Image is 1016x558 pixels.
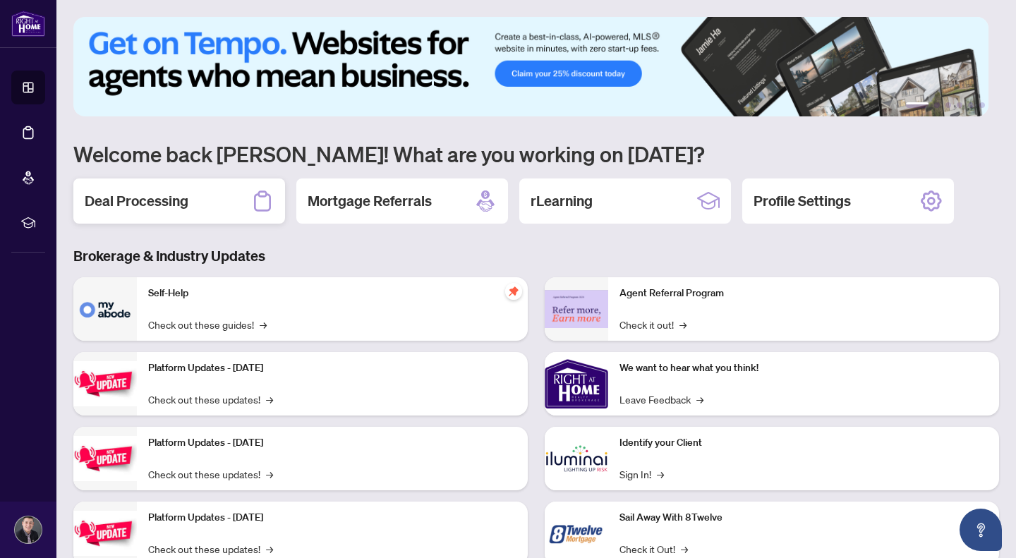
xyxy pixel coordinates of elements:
[148,286,516,301] p: Self-Help
[679,317,687,332] span: →
[260,317,267,332] span: →
[505,283,522,300] span: pushpin
[148,360,516,376] p: Platform Updates - [DATE]
[73,277,137,341] img: Self-Help
[968,102,974,108] button: 5
[148,466,273,482] a: Check out these updates!→
[545,352,608,416] img: We want to hear what you think!
[85,191,188,211] h2: Deal Processing
[11,11,45,37] img: logo
[73,17,988,116] img: Slide 0
[619,435,988,451] p: Identify your Client
[957,102,962,108] button: 4
[308,191,432,211] h2: Mortgage Referrals
[73,436,137,480] img: Platform Updates - July 8, 2025
[657,466,664,482] span: →
[148,510,516,526] p: Platform Updates - [DATE]
[934,102,940,108] button: 2
[148,392,273,407] a: Check out these updates!→
[754,191,851,211] h2: Profile Settings
[979,102,985,108] button: 6
[945,102,951,108] button: 3
[619,541,688,557] a: Check it Out!→
[696,392,703,407] span: →
[266,466,273,482] span: →
[619,392,703,407] a: Leave Feedback→
[545,290,608,329] img: Agent Referral Program
[619,360,988,376] p: We want to hear what you think!
[681,541,688,557] span: →
[73,361,137,406] img: Platform Updates - July 21, 2025
[619,317,687,332] a: Check it out!→
[15,516,42,543] img: Profile Icon
[545,427,608,490] img: Identify your Client
[266,541,273,557] span: →
[148,541,273,557] a: Check out these updates!→
[73,140,999,167] h1: Welcome back [PERSON_NAME]! What are you working on [DATE]?
[906,102,929,108] button: 1
[266,392,273,407] span: →
[148,435,516,451] p: Platform Updates - [DATE]
[73,511,137,555] img: Platform Updates - June 23, 2025
[619,286,988,301] p: Agent Referral Program
[531,191,593,211] h2: rLearning
[73,246,999,266] h3: Brokerage & Industry Updates
[148,317,267,332] a: Check out these guides!→
[619,510,988,526] p: Sail Away With 8Twelve
[960,509,1002,551] button: Open asap
[619,466,664,482] a: Sign In!→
